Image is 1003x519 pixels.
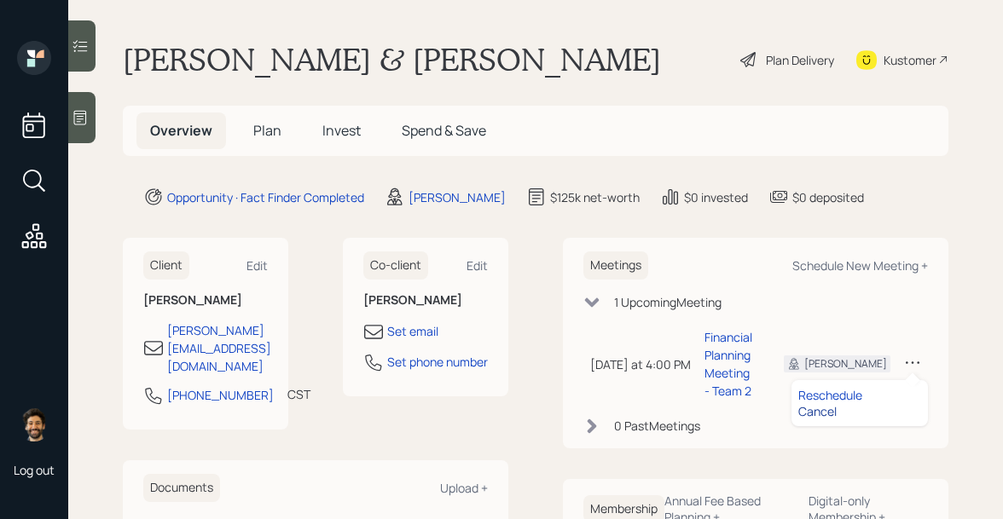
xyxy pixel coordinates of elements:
div: Cancel [798,403,921,419]
h6: [PERSON_NAME] [363,293,488,308]
div: Kustomer [884,51,936,69]
div: Schedule New Meeting + [792,257,928,274]
h6: [PERSON_NAME] [143,293,268,308]
h6: Client [143,251,189,280]
div: 0 Past Meeting s [614,417,700,435]
div: Plan Delivery [766,51,834,69]
div: [DATE] at 4:00 PM [590,355,691,373]
h6: Co-client [363,251,428,280]
span: Overview [150,121,212,140]
div: $125k net-worth [550,188,640,206]
div: [PHONE_NUMBER] [167,386,274,404]
div: Edit [467,257,488,274]
span: Invest [322,121,361,140]
div: CST [287,385,310,403]
div: $0 deposited [792,188,864,206]
h6: Documents [143,474,220,502]
span: Plan [253,121,281,140]
div: $0 invested [684,188,748,206]
div: [PERSON_NAME] [409,188,506,206]
div: Opportunity · Fact Finder Completed [167,188,364,206]
div: [PERSON_NAME] [804,356,887,372]
div: Reschedule [798,387,921,403]
div: 1 Upcoming Meeting [614,293,722,311]
div: [PERSON_NAME][EMAIL_ADDRESS][DOMAIN_NAME] [167,321,271,375]
div: Financial Planning Meeting - Team 2 [704,328,757,400]
div: Edit [246,257,268,274]
span: Spend & Save [402,121,486,140]
div: Set phone number [387,353,488,371]
h6: Meetings [583,251,648,280]
img: eric-schwartz-headshot.png [17,407,51,441]
div: Log out [14,462,55,478]
div: Set email [387,322,438,340]
div: Upload + [440,480,488,496]
h1: [PERSON_NAME] & [PERSON_NAME] [123,41,661,78]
